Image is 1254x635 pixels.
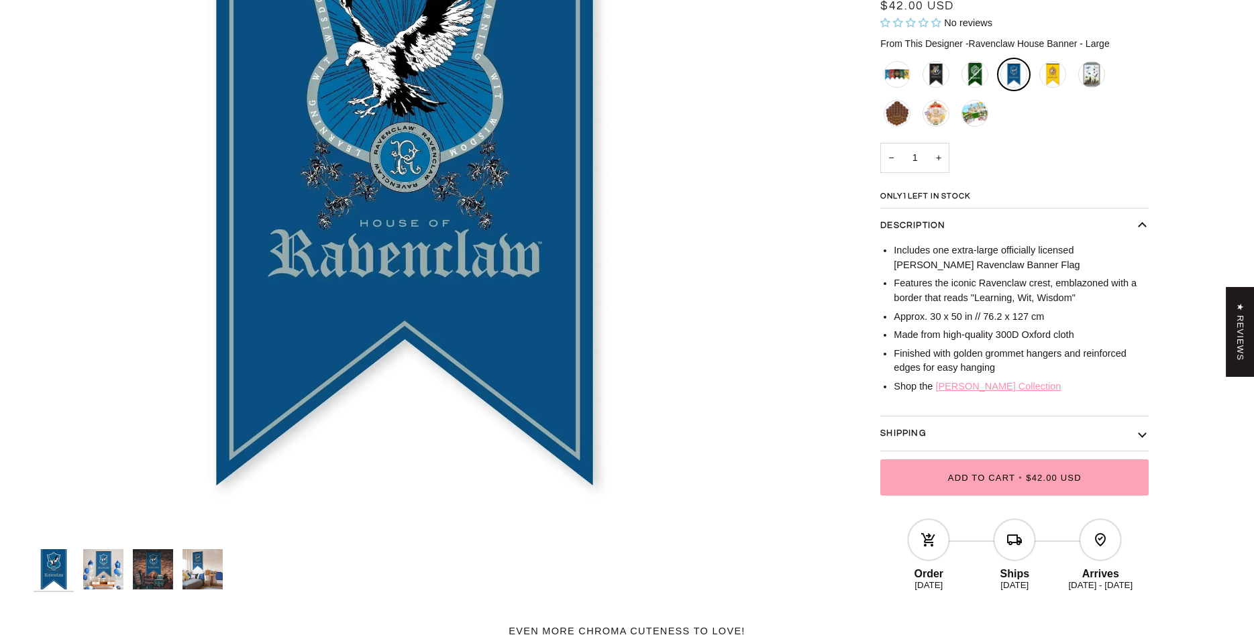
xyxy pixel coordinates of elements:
[880,459,1149,496] button: Add to Cart
[965,38,969,48] span: -
[919,97,953,130] li: Harry Potter Potions Label Decals
[894,328,1149,343] li: Made from high-quality 300D Oxford cloth
[1015,472,1026,482] span: •
[894,243,1149,272] li: Includes one e xtra-large officially licensed [PERSON_NAME] Ravenclaw Banner Flag
[880,192,976,200] span: Only left in stock
[997,57,1031,91] li: Ravenclaw House Banner - Large
[902,192,907,199] span: 1
[1000,580,1029,590] ab-date-text: [DATE]
[182,549,223,589] img: Ravenclaw House Banner - Large
[886,563,972,580] div: Order
[880,143,902,173] button: Decrease quantity
[958,57,992,91] li: Slytherin House Banner - Large - Sold Out
[972,563,1057,580] div: Ships
[83,549,123,589] img: Ravenclaw House Banner - Large
[894,379,1149,394] li: Shop the
[880,209,1149,243] button: Description
[880,143,949,173] input: Quantity
[915,580,943,590] ab-date-text: [DATE]
[948,472,1015,482] span: Add to Cart
[944,17,992,28] span: No reviews
[34,549,74,589] img: Ravenclaw House Banner - Large
[1057,563,1143,580] div: Arrives
[935,380,1061,391] a: [PERSON_NAME] Collection
[1226,287,1254,377] div: Click to open Judge.me floating reviews tab
[894,346,1149,376] li: Finished with golden grommet hangers and reinforced edges for easy hanging
[880,38,963,48] span: From This Designer
[1026,472,1082,482] span: $42.00 USD
[1036,57,1069,91] li: Hufflepuff House Banner - Large
[965,38,1110,48] span: Ravenclaw House Banner - Large
[1068,580,1133,590] ab-date-text: [DATE] - [DATE]
[880,57,914,91] li: Harry Potter House Banner Flag Set
[919,57,953,91] li: Hogwarts Banner - Large
[880,97,914,130] li: Harry Potter Butterbeer Label Decals
[133,549,173,589] img: Ravenclaw House Banner - Large
[880,416,1149,451] button: Shipping
[1075,57,1108,91] li: Hogwarts Castle Window Clings
[894,309,1149,324] li: Approx. 30 x 50 in // 76.2 x 127 cm
[958,97,992,130] li: Hogwarts Puffy Sticker Playset
[928,143,949,173] button: Increase quantity
[894,276,1149,306] li: Features the iconic Ravenclaw crest, emblazoned with a border that reads "Learning, Wit, Wisdom"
